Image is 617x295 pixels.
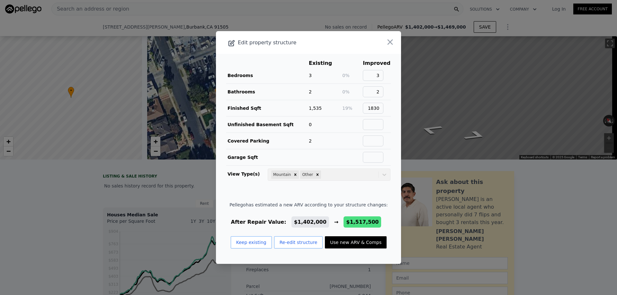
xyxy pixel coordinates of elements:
[325,236,387,248] button: Use new ARV & Comps
[362,59,391,67] th: Improved
[294,219,326,225] span: $1,402,000
[309,73,312,78] span: 3
[342,73,349,78] span: 0%
[274,236,323,248] button: Re-edit structure
[226,100,308,117] td: Finished Sqft
[231,236,272,248] button: Keep existing
[346,219,379,225] span: $1,517,500
[226,149,308,166] td: Garage Sqft
[342,106,352,111] span: 19%
[216,38,364,47] div: Edit property structure
[226,117,308,133] td: Unfinished Basement Sqft
[309,89,312,94] span: 2
[309,138,312,143] span: 2
[226,166,267,181] td: View Type(s)
[309,122,312,127] span: 0
[309,106,322,111] span: 1,535
[229,202,388,208] span: Pellego has estimated a new ARV according to your structure changes:
[226,84,308,100] td: Bathrooms
[229,218,388,226] div: After Repair Value: →
[342,89,349,94] span: 0%
[308,59,342,67] th: Existing
[226,67,308,84] td: Bedrooms
[226,133,308,149] td: Covered Parking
